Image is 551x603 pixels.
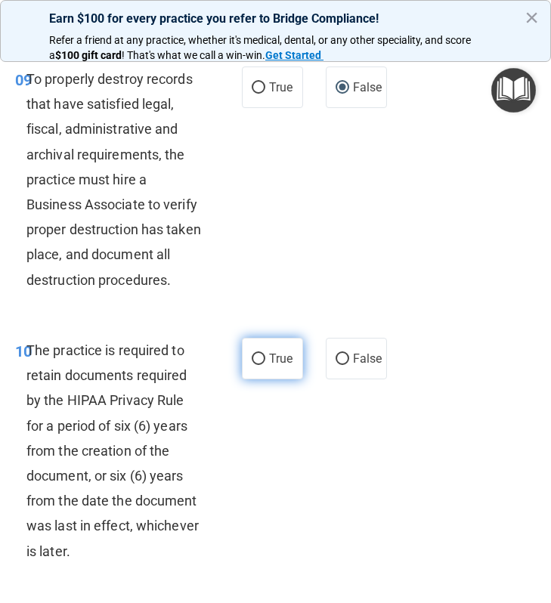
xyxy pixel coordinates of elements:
span: 10 [15,342,32,360]
button: Close [525,5,539,29]
span: The practice is required to retain documents required by the HIPAA Privacy Rule for a period of s... [26,342,199,559]
strong: Get Started [265,49,321,61]
input: True [252,82,265,94]
strong: $100 gift card [55,49,122,61]
span: False [353,351,382,366]
p: Earn $100 for every practice you refer to Bridge Compliance! [49,11,502,26]
input: True [252,354,265,365]
button: Open Resource Center [491,68,536,113]
input: False [336,354,349,365]
input: False [336,82,349,94]
span: 09 [15,71,32,89]
span: Refer a friend at any practice, whether it's medical, dental, or any other speciality, and score a [49,34,473,61]
a: Get Started [265,49,323,61]
span: False [353,80,382,94]
span: True [269,351,293,366]
span: True [269,80,293,94]
span: To properly destroy records that have satisfied legal, fiscal, administrative and archival requir... [26,71,201,288]
span: ! That's what we call a win-win. [122,49,265,61]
